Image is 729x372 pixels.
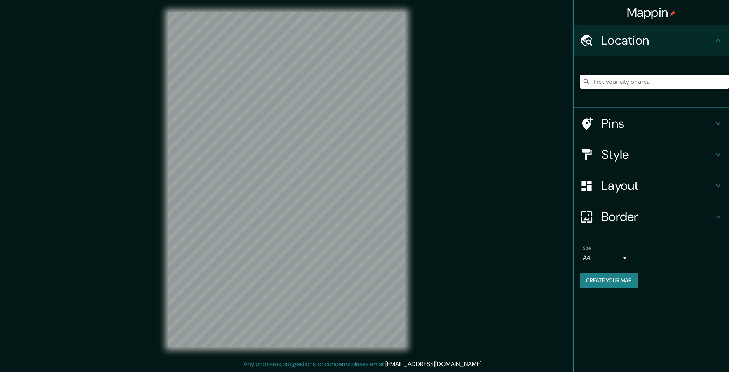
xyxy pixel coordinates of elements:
[385,360,481,368] a: [EMAIL_ADDRESS][DOMAIN_NAME]
[244,360,483,369] p: Any problems, suggestions, or concerns please email .
[574,25,729,56] div: Location
[602,147,713,162] h4: Style
[574,139,729,170] div: Style
[583,245,591,252] label: Size
[574,201,729,232] div: Border
[168,12,405,347] canvas: Map
[602,178,713,193] h4: Layout
[583,252,630,264] div: A4
[602,116,713,131] h4: Pins
[602,33,713,48] h4: Location
[580,273,638,288] button: Create your map
[602,209,713,224] h4: Border
[580,75,729,89] input: Pick your city or area
[574,108,729,139] div: Pins
[483,360,484,369] div: .
[670,10,676,17] img: pin-icon.png
[574,170,729,201] div: Layout
[627,5,676,20] h4: Mappin
[484,360,485,369] div: .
